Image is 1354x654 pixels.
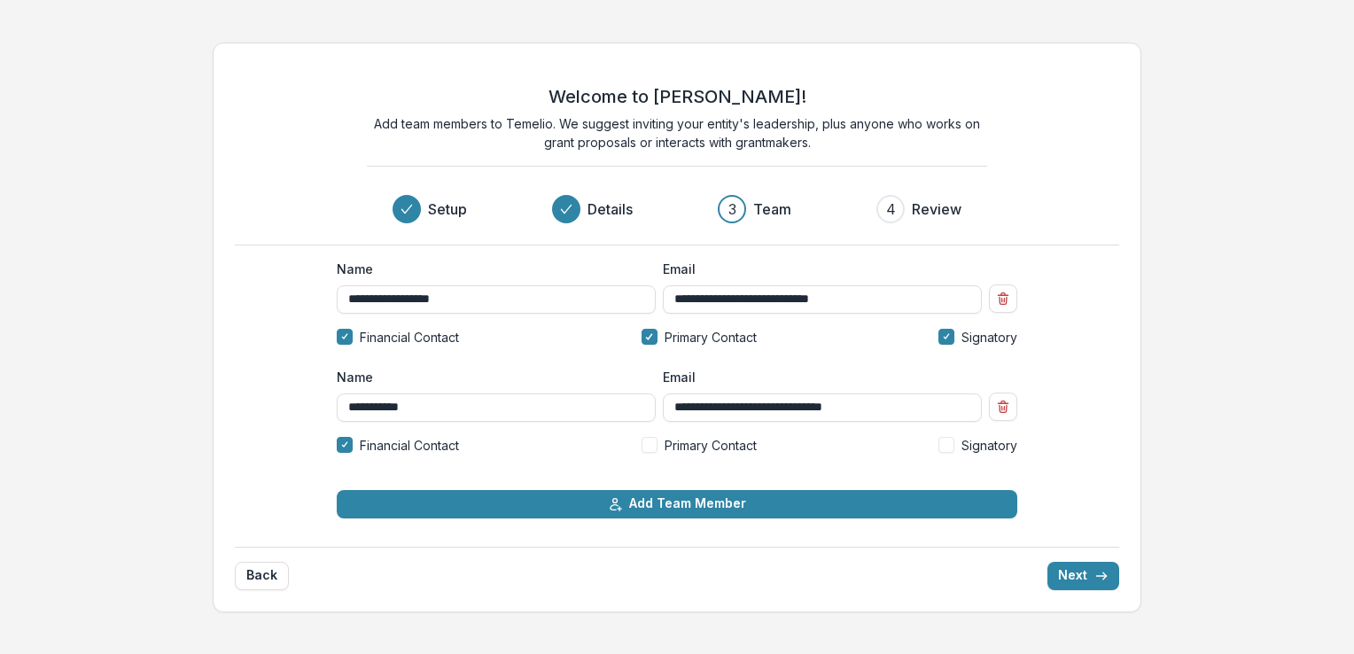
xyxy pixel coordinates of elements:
h3: Setup [428,199,467,220]
button: Remove team member [989,393,1017,421]
h2: Welcome to [PERSON_NAME]! [549,86,806,107]
span: Primary Contact [665,328,757,346]
span: Financial Contact [360,436,459,455]
label: Email [663,368,971,386]
button: Add Team Member [337,490,1017,518]
label: Name [337,260,645,278]
div: Progress [393,195,961,223]
button: Back [235,562,289,590]
div: 3 [728,199,736,220]
p: Add team members to Temelio. We suggest inviting your entity's leadership, plus anyone who works ... [367,114,987,152]
span: Signatory [961,328,1017,346]
label: Email [663,260,971,278]
div: 4 [886,199,896,220]
button: Remove team member [989,284,1017,313]
button: Next [1047,562,1119,590]
span: Signatory [961,436,1017,455]
h3: Details [588,199,633,220]
span: Financial Contact [360,328,459,346]
h3: Team [753,199,791,220]
label: Name [337,368,645,386]
span: Primary Contact [665,436,757,455]
h3: Review [912,199,961,220]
